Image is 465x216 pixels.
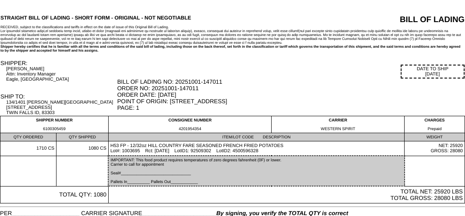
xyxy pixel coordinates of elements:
[273,127,402,131] div: WESTERN SPIRIT
[56,141,109,156] td: 1080 CS
[406,127,463,131] div: Prepaid
[0,60,116,66] div: SHIPPER:
[108,156,404,186] td: IMPORTANT: This food product requires temperatures of zero degrees fahrenheit (0F) or lower. Carr...
[108,133,404,141] td: ITEM/LOT CODE DESCRIPTION
[108,116,272,133] td: CONSIGNEE NUMBER
[405,133,465,141] td: WEIGHT
[6,66,116,82] div: [PERSON_NAME] Attn: Inventory Manager Eagle, [GEOGRAPHIC_DATA]
[108,141,404,156] td: H53 FP - 12/32oz HILL COUNTRY FARE SEASONED FRENCH FRIED POTATOES Lot#: 1003695 Rct: [DATE] LotID...
[2,127,106,131] div: 6100305459
[0,186,109,203] td: TOTAL QTY: 1080
[0,93,116,100] div: SHIP TO:
[405,116,465,133] td: CHARGES
[405,141,465,156] td: NET: 25920 GROSS: 28080
[117,79,465,111] div: BILL OF LADING NO: 20251001-147011 ORDER NO: 20251001-147011 ORDER DATE: [DATE] POINT OF ORIGIN: ...
[0,141,56,156] td: 1710 CS
[336,15,465,24] div: BILL OF LADING
[108,186,465,203] td: TOTAL NET: 25920 LBS TOTAL GROSS: 28080 LBS
[56,133,109,141] td: QTY SHIPPED
[272,116,405,133] td: CARRIER
[6,100,116,115] div: 134/1401 [PERSON_NAME][GEOGRAPHIC_DATA] [STREET_ADDRESS] TWIN FALLS ID, 83303
[401,65,465,79] div: DATE TO SHIP [DATE]
[0,116,109,133] td: SHIPPER NUMBER
[0,45,465,52] div: Shipper hereby certifies that he is familiar with all the terms and conditions of the said bill o...
[0,133,56,141] td: QTY ORDERED
[110,127,270,131] div: 4201954354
